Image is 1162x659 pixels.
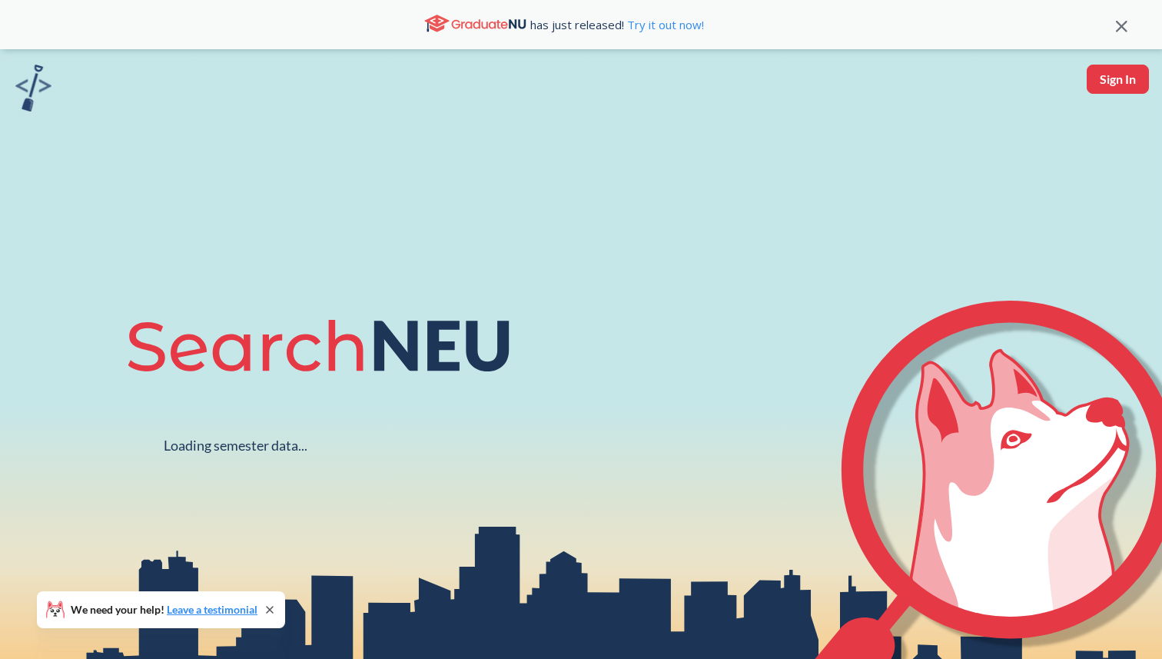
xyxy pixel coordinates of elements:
[15,65,51,111] img: sandbox logo
[71,604,257,615] span: We need your help!
[530,16,704,33] span: has just released!
[164,437,307,454] div: Loading semester data...
[1087,65,1149,94] button: Sign In
[15,65,51,116] a: sandbox logo
[624,17,704,32] a: Try it out now!
[167,603,257,616] a: Leave a testimonial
